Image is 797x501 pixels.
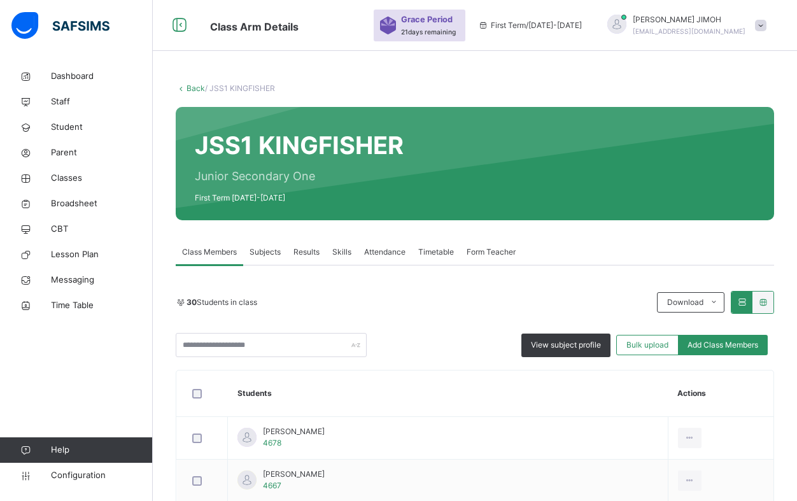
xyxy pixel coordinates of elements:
span: Time Table [51,299,153,312]
b: 30 [187,297,197,307]
span: Attendance [364,246,406,258]
span: Add Class Members [688,339,758,351]
span: Students in class [187,297,257,308]
span: Results [293,246,320,258]
span: Class Members [182,246,237,258]
span: CBT [51,223,153,236]
span: Student [51,121,153,134]
span: Configuration [51,469,152,482]
span: Form Teacher [467,246,516,258]
span: Bulk upload [626,339,668,351]
img: safsims [11,12,109,39]
span: Subjects [250,246,281,258]
span: Skills [332,246,351,258]
span: [PERSON_NAME] [263,469,325,480]
span: Staff [51,95,153,108]
span: 4667 [263,481,281,490]
span: [PERSON_NAME] JIMOH [633,14,745,25]
span: 4678 [263,438,281,448]
span: [PERSON_NAME] [263,426,325,437]
span: Lesson Plan [51,248,153,261]
span: Class Arm Details [210,20,299,33]
span: session/term information [478,20,582,31]
img: sticker-purple.71386a28dfed39d6af7621340158ba97.svg [380,17,396,34]
span: Timetable [418,246,454,258]
span: / JSS1 KINGFISHER [205,83,275,93]
span: Dashboard [51,70,153,83]
th: Students [228,370,668,417]
span: Parent [51,146,153,159]
div: ABDULAKEEMJIMOH [595,14,773,37]
span: Grace Period [401,13,453,25]
span: 21 days remaining [401,28,456,36]
span: Download [667,297,703,308]
span: Messaging [51,274,153,286]
span: Broadsheet [51,197,153,210]
span: First Term [DATE]-[DATE] [195,192,404,204]
span: Classes [51,172,153,185]
span: Help [51,444,152,456]
th: Actions [668,370,773,417]
span: View subject profile [531,339,601,351]
a: Back [187,83,205,93]
span: [EMAIL_ADDRESS][DOMAIN_NAME] [633,27,745,35]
